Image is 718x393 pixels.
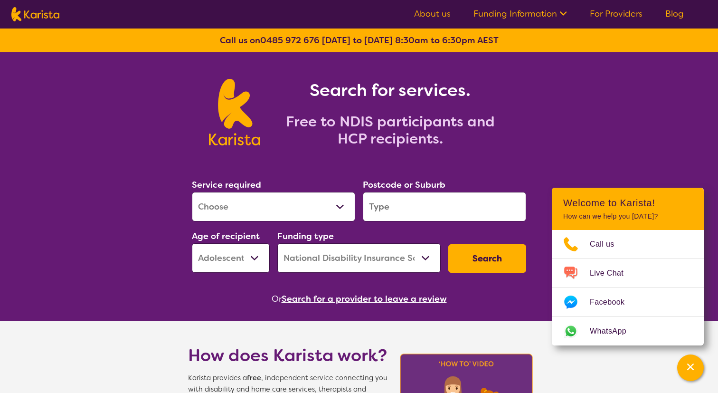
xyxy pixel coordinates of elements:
ul: Choose channel [552,230,704,345]
h1: How does Karista work? [188,344,387,367]
span: WhatsApp [590,324,638,338]
label: Postcode or Suburb [363,179,445,191]
a: Web link opens in a new tab. [552,317,704,345]
b: free [247,374,261,383]
label: Funding type [277,230,334,242]
button: Search for a provider to leave a review [282,292,447,306]
a: Funding Information [473,8,567,19]
span: Or [272,292,282,306]
button: Channel Menu [677,355,704,381]
span: Live Chat [590,266,635,280]
a: For Providers [590,8,642,19]
div: Channel Menu [552,188,704,345]
a: About us [414,8,451,19]
img: Karista logo [11,7,59,21]
b: Call us on [DATE] to [DATE] 8:30am to 6:30pm AEST [220,35,499,46]
span: Call us [590,237,626,251]
span: Facebook [590,295,636,309]
h2: Welcome to Karista! [563,197,692,209]
label: Age of recipient [192,230,260,242]
label: Service required [192,179,261,191]
a: Blog [665,8,684,19]
h1: Search for services. [272,79,509,102]
img: Karista logo [209,79,260,145]
p: How can we help you [DATE]? [563,212,692,220]
button: Search [448,244,526,273]
a: 0485 972 676 [260,35,320,46]
h2: Free to NDIS participants and HCP recipients. [272,113,509,147]
input: Type [363,192,526,221]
